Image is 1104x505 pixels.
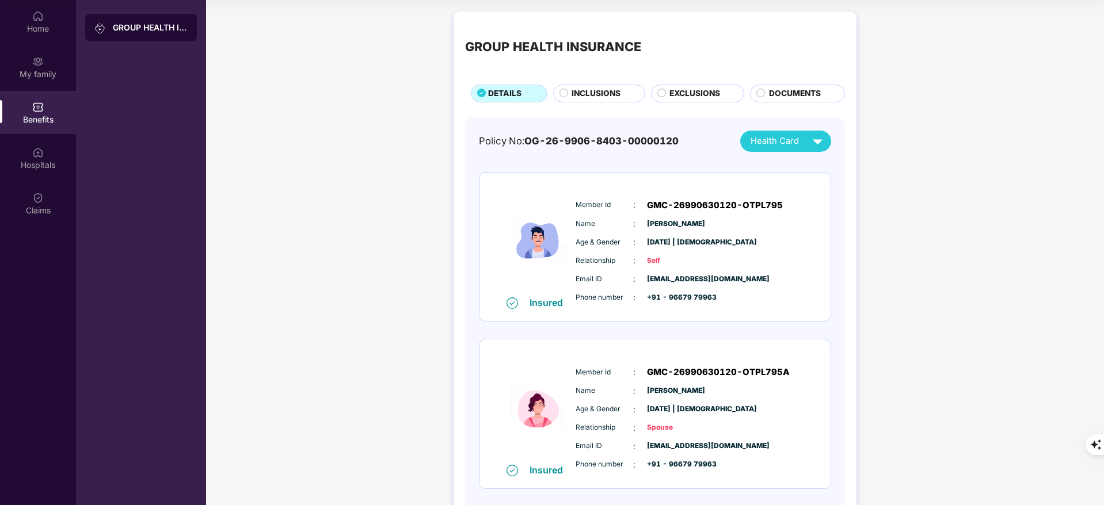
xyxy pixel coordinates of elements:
span: : [633,291,635,304]
span: DETAILS [488,87,521,100]
span: [PERSON_NAME] [647,219,705,229]
span: Member Id [576,200,633,211]
span: : [633,366,635,378]
span: Health Card [751,135,799,148]
span: [PERSON_NAME] [647,385,705,396]
button: Health Card [740,131,831,152]
img: svg+xml;base64,PHN2ZyBpZD0iSG9tZSIgeG1sbnM9Imh0dHA6Ly93d3cudzMub3JnLzIwMDAvc3ZnIiB3aWR0aD0iMjAiIG... [32,10,44,22]
span: GMC-26990630120-OTPL795A [647,365,790,379]
span: : [633,440,635,453]
img: svg+xml;base64,PHN2ZyBpZD0iQmVuZWZpdHMiIHhtbG5zPSJodHRwOi8vd3d3LnczLm9yZy8yMDAwL3N2ZyIgd2lkdGg9Ij... [32,101,44,113]
span: : [633,198,635,211]
span: Spouse [647,422,705,433]
span: Phone number [576,292,633,303]
img: svg+xml;base64,PHN2ZyB4bWxucz0iaHR0cDovL3d3dy53My5vcmcvMjAwMC9zdmciIHdpZHRoPSIxNiIgaGVpZ2h0PSIxNi... [507,297,518,309]
span: : [633,458,635,471]
img: svg+xml;base64,PHN2ZyB4bWxucz0iaHR0cDovL3d3dy53My5vcmcvMjAwMC9zdmciIHdpZHRoPSIxNiIgaGVpZ2h0PSIxNi... [507,465,518,476]
img: svg+xml;base64,PHN2ZyBpZD0iSG9zcGl0YWxzIiB4bWxucz0iaHR0cDovL3d3dy53My5vcmcvMjAwMC9zdmciIHdpZHRoPS... [32,147,44,158]
span: [EMAIL_ADDRESS][DOMAIN_NAME] [647,274,705,285]
span: : [633,403,635,416]
span: Member Id [576,367,633,378]
div: Policy No: [479,133,679,148]
span: Phone number [576,459,633,470]
span: Age & Gender [576,404,633,415]
span: Self [647,255,705,266]
img: svg+xml;base64,PHN2ZyB3aWR0aD0iMjAiIGhlaWdodD0iMjAiIHZpZXdCb3g9IjAgMCAyMCAyMCIgZmlsbD0ibm9uZSIgeG... [32,56,44,67]
span: [EMAIL_ADDRESS][DOMAIN_NAME] [647,441,705,452]
span: : [633,254,635,267]
div: GROUP HEALTH INSURANCE [465,37,641,56]
div: Insured [530,297,570,308]
span: +91 - 96679 79963 [647,459,705,470]
img: svg+xml;base64,PHN2ZyB4bWxucz0iaHR0cDovL3d3dy53My5vcmcvMjAwMC9zdmciIHZpZXdCb3g9IjAgMCAyNCAyNCIgd2... [808,131,828,151]
span: Email ID [576,441,633,452]
img: svg+xml;base64,PHN2ZyBpZD0iQ2xhaW0iIHhtbG5zPSJodHRwOi8vd3d3LnczLm9yZy8yMDAwL3N2ZyIgd2lkdGg9IjIwIi... [32,192,44,204]
span: DOCUMENTS [769,87,821,100]
span: EXCLUSIONS [669,87,720,100]
span: : [633,217,635,230]
img: svg+xml;base64,PHN2ZyB3aWR0aD0iMjAiIGhlaWdodD0iMjAiIHZpZXdCb3g9IjAgMCAyMCAyMCIgZmlsbD0ibm9uZSIgeG... [94,22,106,34]
div: GROUP HEALTH INSURANCE [113,22,188,33]
span: Name [576,385,633,396]
span: INCLUSIONS [572,87,620,100]
span: : [633,273,635,285]
span: : [633,236,635,248]
span: Relationship [576,255,633,266]
span: +91 - 96679 79963 [647,292,705,303]
span: : [633,385,635,397]
img: icon [504,351,573,464]
span: : [633,422,635,434]
span: [DATE] | [DEMOGRAPHIC_DATA] [647,404,705,415]
span: [DATE] | [DEMOGRAPHIC_DATA] [647,237,705,248]
span: Email ID [576,274,633,285]
span: OG-26-9906-8403-00000120 [524,135,679,147]
span: Relationship [576,422,633,433]
img: icon [504,185,573,297]
span: GMC-26990630120-OTPL795 [647,198,783,212]
span: Age & Gender [576,237,633,248]
div: Insured [530,464,570,476]
span: Name [576,219,633,229]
